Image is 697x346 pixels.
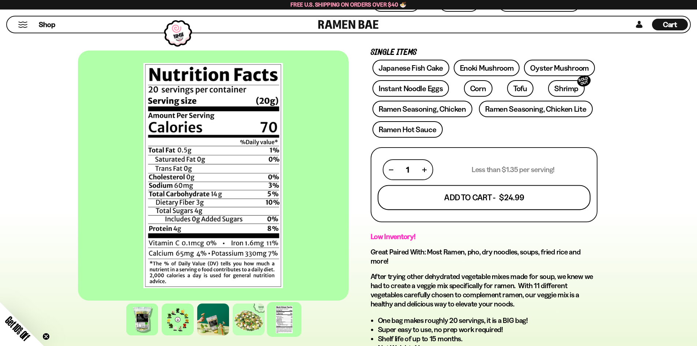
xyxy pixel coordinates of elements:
p: After trying other dehydrated vegetable mixes made for soup, we knew we had to create a veggie mi... [371,272,597,309]
a: Japanese Fish Cake [372,60,449,76]
li: Shelf life of up to 15 months. [378,334,597,343]
a: Enoki Mushroom [454,60,520,76]
span: Get 10% Off [3,314,32,343]
p: Single Items [371,49,597,56]
a: Ramen Seasoning, Chicken [372,101,472,117]
a: Cart [652,16,688,33]
span: 1 [406,165,409,174]
span: Cart [663,20,677,29]
button: Mobile Menu Trigger [18,22,28,28]
a: Tofu [507,80,533,97]
strong: Low Inventory! [371,232,416,241]
span: Free U.S. Shipping on Orders over $40 🍜 [291,1,406,8]
a: Instant Noodle Eggs [372,80,449,97]
p: Less than $1.35 per serving! [472,165,555,174]
a: Oyster Mushroom [524,60,595,76]
h2: Great Paired With: Most Ramen, pho, dry noodles, soups, fried rice and more! [371,248,597,266]
div: SOLD OUT [576,74,592,88]
li: Super easy to use, no prep work required! [378,325,597,334]
span: Shop [39,20,55,30]
a: Ramen Seasoning, Chicken Lite [479,101,592,117]
a: Ramen Hot Sauce [372,121,443,138]
button: Add To Cart - $24.99 [378,185,591,210]
a: Corn [464,80,492,97]
a: Shop [39,19,55,30]
a: ShrimpSOLD OUT [548,80,584,97]
button: Close teaser [42,333,50,340]
li: One bag makes roughly 20 servings, it is a BIG bag! [378,316,597,325]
